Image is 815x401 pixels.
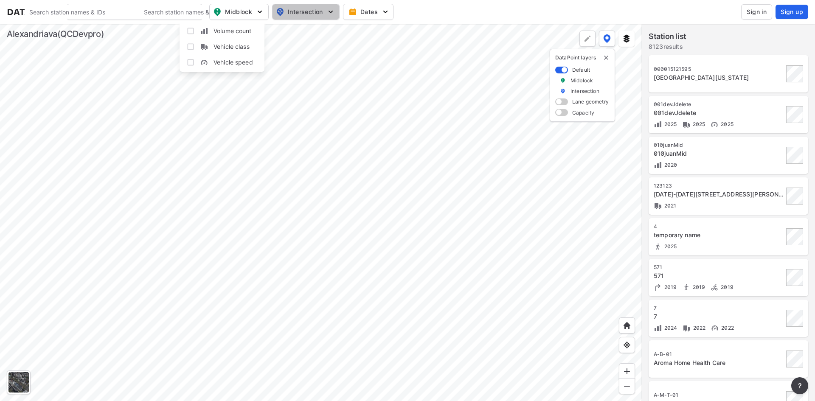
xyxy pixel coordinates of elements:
[555,54,610,61] p: DataPoint layers
[200,42,208,51] img: S3KcC2PZAAAAAElFTkSuQmCC
[711,324,719,332] img: Vehicle speed
[214,26,252,35] span: Volume count
[348,8,357,16] img: calendar-gold.39a51dde.svg
[654,324,662,332] img: Volume count
[654,283,662,292] img: Turning count
[619,363,635,379] div: Zoom in
[654,223,784,230] div: 4
[654,312,784,321] div: 7
[572,66,590,73] label: Default
[654,109,784,117] div: 001devJdelete
[579,31,596,47] div: Polygon tool
[654,149,784,158] div: 010juanMid
[209,4,269,20] button: Midblock
[7,28,104,40] div: Alexandriava(QCDevpro)
[710,283,719,292] img: Bicycle count
[662,284,677,290] span: 2019
[796,381,803,391] span: ?
[622,34,631,43] img: layers.ee07997e.svg
[654,392,784,398] div: A-M-T-01
[200,27,208,35] img: zXKTHG75SmCTpzeATkOMbMjAxYFTnPvh7K8Q9YYMXBy4Bd2Bwe9xdUQUqRsak2SDbAAAAABJRU5ErkJggg==
[662,325,677,331] span: 2024
[623,321,631,330] img: +XpAUvaXAN7GudzAAAAAElFTkSuQmCC
[214,42,250,51] span: Vehicle class
[381,8,390,16] img: 5YPKRKmlfpI5mqlR8AD95paCi+0kK1fRFDJSaMmawlwaeJcJwk9O2fotCW5ve9gAAAAASUVORK5CYII=
[140,5,254,19] input: Search
[560,77,566,84] img: marker_Midblock.5ba75e30.svg
[776,5,808,19] button: Sign up
[741,4,772,20] button: Sign in
[691,325,706,331] span: 2022
[619,378,635,394] div: Zoom out
[618,31,635,47] button: External layers
[326,8,335,16] img: 5YPKRKmlfpI5mqlR8AD95paCi+0kK1fRFDJSaMmawlwaeJcJwk9O2fotCW5ve9gAAAAASUVORK5CYII=
[623,382,631,390] img: MAAAAAElFTkSuQmCC
[654,305,784,311] div: 7
[213,7,263,17] span: Midblock
[623,341,631,349] img: zeq5HYn9AnE9l6UmnFLPAAAAAElFTkSuQmCC
[272,4,340,20] button: Intersection
[654,351,784,358] div: A-B-01
[654,264,784,271] div: 571
[7,370,31,394] div: Toggle basemap
[275,7,285,17] img: map_pin_int.54838e6b.svg
[214,58,253,67] span: Vehicle speed
[662,121,677,127] span: 2025
[739,4,774,20] a: Sign in
[212,7,222,17] img: map_pin_mid.602f9df1.svg
[691,284,705,290] span: 2019
[200,58,208,67] img: w05fo9UQAAAAAElFTkSuQmCC
[654,73,784,82] div: Stadium Dr, Alexandria, Virginia, 22302
[719,325,734,331] span: 2022
[654,101,784,108] div: 001devJdelete
[654,272,784,280] div: 571
[570,87,599,95] label: Intersection
[662,202,677,209] span: 2021
[619,337,635,353] div: View my location
[7,8,60,16] img: dataPointLogo.9353c09d.svg
[710,120,719,129] img: Vehicle speed
[654,359,784,367] div: Aroma Home Health Care
[256,8,264,16] img: 5YPKRKmlfpI5mqlR8AD95paCi+0kK1fRFDJSaMmawlwaeJcJwk9O2fotCW5ve9gAAAAASUVORK5CYII=
[649,42,686,51] label: 8123 results
[25,5,140,19] input: Search
[662,162,677,168] span: 2020
[654,231,784,239] div: temporary name
[791,377,808,394] button: more
[654,161,662,169] img: Volume count
[683,324,691,332] img: Vehicle class
[747,8,767,16] span: Sign in
[654,190,784,199] div: 1876-2098 N Beauregard St, Alexandria, Virginia, 22311
[691,121,705,127] span: 2025
[654,242,662,251] img: Pedestrian count
[560,87,566,95] img: marker_Intersection.6861001b.svg
[583,34,592,43] img: +Dz8AAAAASUVORK5CYII=
[662,243,677,250] span: 2025
[603,54,610,61] button: delete
[570,77,593,84] label: Midblock
[654,182,784,189] div: 123123
[719,121,733,127] span: 2025
[599,31,615,47] button: DataPoint layers
[654,202,662,210] img: Vehicle class
[649,31,686,42] label: Station list
[719,284,733,290] span: 2019
[654,142,784,149] div: 010juanMid
[343,4,393,20] button: Dates
[654,120,662,129] img: Volume count
[603,34,611,43] img: data-point-layers.37681fc9.svg
[619,317,635,334] div: Home
[572,98,609,105] label: Lane geometry
[781,8,803,16] span: Sign up
[350,8,388,16] span: Dates
[682,120,691,129] img: Vehicle class
[603,54,610,61] img: close-external-leyer.3061a1c7.svg
[572,109,594,116] label: Capacity
[682,283,691,292] img: Pedestrian count
[276,7,334,17] span: Intersection
[623,367,631,376] img: ZvzfEJKXnyWIrJytrsY285QMwk63cM6Drc+sIAAAAASUVORK5CYII=
[774,5,808,19] a: Sign up
[654,66,784,73] div: 000015121595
